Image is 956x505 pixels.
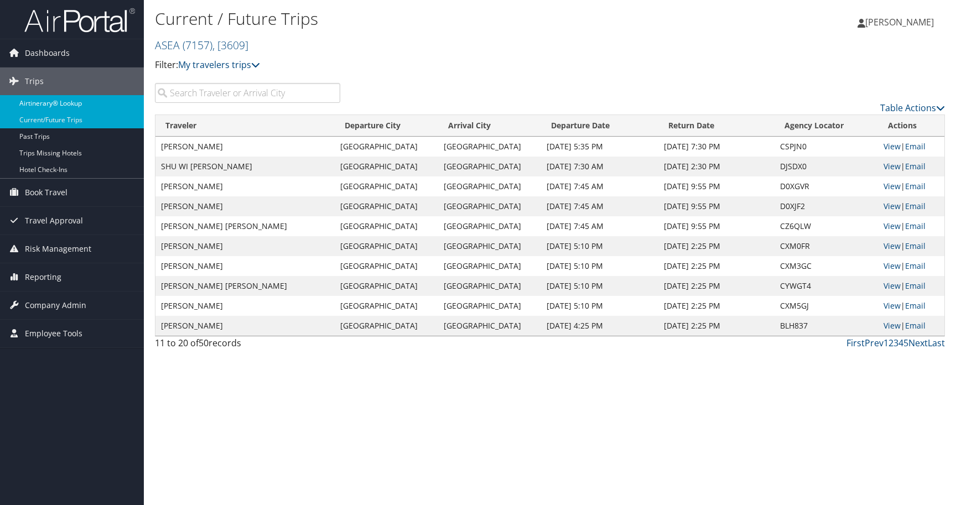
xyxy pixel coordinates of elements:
[775,216,878,236] td: CZ6QLW
[928,337,945,349] a: Last
[25,263,61,291] span: Reporting
[335,115,438,137] th: Departure City: activate to sort column ascending
[438,296,542,316] td: [GEOGRAPHIC_DATA]
[541,256,658,276] td: [DATE] 5:10 PM
[775,296,878,316] td: CXM5GJ
[155,176,335,196] td: [PERSON_NAME]
[155,256,335,276] td: [PERSON_NAME]
[775,316,878,336] td: BLH837
[880,102,945,114] a: Table Actions
[155,58,682,72] p: Filter:
[155,157,335,176] td: SHU WI [PERSON_NAME]
[878,176,944,196] td: |
[908,337,928,349] a: Next
[858,6,945,39] a: [PERSON_NAME]
[775,115,878,137] th: Agency Locator: activate to sort column ascending
[335,276,438,296] td: [GEOGRAPHIC_DATA]
[155,115,335,137] th: Traveler: activate to sort column ascending
[775,137,878,157] td: CSPJN0
[438,316,542,336] td: [GEOGRAPHIC_DATA]
[658,137,775,157] td: [DATE] 7:30 PM
[905,181,926,191] a: Email
[25,235,91,263] span: Risk Management
[541,157,658,176] td: [DATE] 7:30 AM
[541,176,658,196] td: [DATE] 7:45 AM
[846,337,865,349] a: First
[183,38,212,53] span: ( 7157 )
[438,137,542,157] td: [GEOGRAPHIC_DATA]
[775,276,878,296] td: CYWGT4
[884,221,901,231] a: View
[775,157,878,176] td: DJSDX0
[878,115,944,137] th: Actions
[775,176,878,196] td: D0XGVR
[878,196,944,216] td: |
[878,137,944,157] td: |
[25,291,86,319] span: Company Admin
[658,236,775,256] td: [DATE] 2:25 PM
[884,161,901,171] a: View
[25,67,44,95] span: Trips
[438,196,542,216] td: [GEOGRAPHIC_DATA]
[865,337,884,349] a: Prev
[24,7,135,33] img: airportal-logo.png
[178,59,260,71] a: My travelers trips
[25,320,82,347] span: Employee Tools
[212,38,248,53] span: , [ 3609 ]
[658,115,775,137] th: Return Date: activate to sort column ascending
[438,276,542,296] td: [GEOGRAPHIC_DATA]
[541,276,658,296] td: [DATE] 5:10 PM
[775,256,878,276] td: CXM3GC
[878,296,944,316] td: |
[155,137,335,157] td: [PERSON_NAME]
[878,276,944,296] td: |
[438,176,542,196] td: [GEOGRAPHIC_DATA]
[438,157,542,176] td: [GEOGRAPHIC_DATA]
[438,236,542,256] td: [GEOGRAPHIC_DATA]
[884,300,901,311] a: View
[335,296,438,316] td: [GEOGRAPHIC_DATA]
[878,216,944,236] td: |
[335,137,438,157] td: [GEOGRAPHIC_DATA]
[335,216,438,236] td: [GEOGRAPHIC_DATA]
[878,256,944,276] td: |
[884,181,901,191] a: View
[884,337,889,349] a: 1
[199,337,209,349] span: 50
[905,241,926,251] a: Email
[335,196,438,216] td: [GEOGRAPHIC_DATA]
[884,201,901,211] a: View
[884,141,901,152] a: View
[865,16,934,28] span: [PERSON_NAME]
[335,256,438,276] td: [GEOGRAPHIC_DATA]
[775,196,878,216] td: D0XJF2
[541,216,658,236] td: [DATE] 7:45 AM
[775,236,878,256] td: CXM0FR
[898,337,903,349] a: 4
[658,176,775,196] td: [DATE] 9:55 PM
[905,320,926,331] a: Email
[658,296,775,316] td: [DATE] 2:25 PM
[884,261,901,271] a: View
[155,216,335,236] td: [PERSON_NAME] [PERSON_NAME]
[438,115,542,137] th: Arrival City: activate to sort column ascending
[905,161,926,171] a: Email
[541,196,658,216] td: [DATE] 7:45 AM
[658,256,775,276] td: [DATE] 2:25 PM
[658,157,775,176] td: [DATE] 2:30 PM
[878,157,944,176] td: |
[25,207,83,235] span: Travel Approval
[155,236,335,256] td: [PERSON_NAME]
[155,7,682,30] h1: Current / Future Trips
[905,280,926,291] a: Email
[25,39,70,67] span: Dashboards
[155,296,335,316] td: [PERSON_NAME]
[884,241,901,251] a: View
[658,216,775,236] td: [DATE] 9:55 PM
[335,236,438,256] td: [GEOGRAPHIC_DATA]
[25,179,67,206] span: Book Travel
[905,201,926,211] a: Email
[541,316,658,336] td: [DATE] 4:25 PM
[155,38,248,53] a: ASEA
[905,221,926,231] a: Email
